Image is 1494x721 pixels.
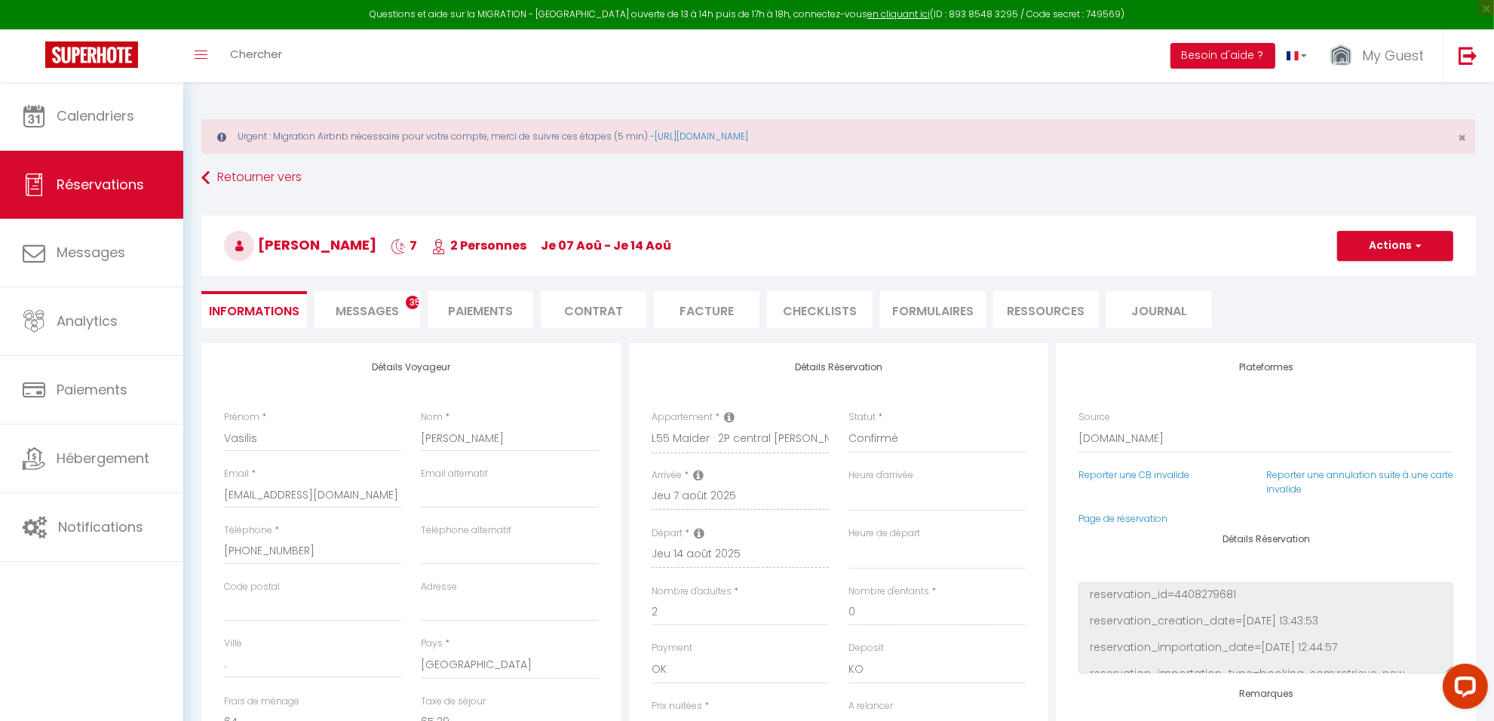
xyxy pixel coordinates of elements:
[406,296,419,309] span: 35
[391,237,417,254] span: 7
[652,362,1026,373] h4: Détails Réservation
[1170,43,1275,69] button: Besoin d'aide ?
[1458,128,1466,147] span: ×
[652,584,732,599] label: Nombre d'adultes
[224,362,599,373] h4: Détails Voyageur
[880,291,986,328] li: FORMULAIRES
[431,237,526,254] span: 2 Personnes
[57,311,118,330] span: Analytics
[652,410,713,425] label: Appartement
[230,46,282,62] span: Chercher
[1337,231,1453,261] button: Actions
[655,130,748,143] a: [URL][DOMAIN_NAME]
[1078,512,1167,525] a: Page de réservation
[848,410,876,425] label: Statut
[767,291,873,328] li: CHECKLISTS
[993,291,1099,328] li: Ressources
[421,580,457,594] label: Adresse
[421,410,443,425] label: Nom
[57,380,127,399] span: Paiements
[1318,29,1443,82] a: ... My Guest
[1266,468,1453,495] a: Reporter une annulation suite à une carte invalide
[201,119,1476,154] div: Urgent : Migration Airbnb nécessaire pour votre compte, merci de suivre ces étapes (5 min) -
[421,523,511,538] label: Téléphone alternatif
[224,523,272,538] label: Téléphone
[224,235,376,254] span: [PERSON_NAME]
[336,302,399,320] span: Messages
[45,41,138,68] img: Super Booking
[1078,689,1453,699] h4: Remarques
[1431,658,1494,721] iframe: LiveChat chat widget
[1362,46,1424,65] span: My Guest
[421,637,443,651] label: Pays
[219,29,293,82] a: Chercher
[224,637,242,651] label: Ville
[201,291,307,328] li: Informations
[224,580,280,594] label: Code postal
[848,468,913,483] label: Heure d'arrivée
[848,584,929,599] label: Nombre d'enfants
[57,243,125,262] span: Messages
[224,695,299,709] label: Frais de ménage
[654,291,759,328] li: Facture
[848,699,893,713] label: A relancer
[652,468,682,483] label: Arrivée
[1458,131,1466,145] button: Close
[1330,43,1352,69] img: ...
[652,641,692,655] label: Payment
[224,410,259,425] label: Prénom
[1078,534,1453,545] h4: Détails Réservation
[57,449,149,468] span: Hébergement
[1078,410,1110,425] label: Source
[652,526,683,541] label: Départ
[428,291,533,328] li: Paiements
[1078,362,1453,373] h4: Plateformes
[421,695,486,709] label: Taxe de séjour
[224,467,249,481] label: Email
[867,8,930,20] a: en cliquant ici
[1459,46,1477,65] img: logout
[1078,468,1189,481] a: Reporter une CB invalide
[57,175,144,194] span: Réservations
[652,699,702,713] label: Prix nuitées
[58,517,143,536] span: Notifications
[421,467,488,481] label: Email alternatif
[848,641,884,655] label: Deposit
[848,526,920,541] label: Heure de départ
[201,164,1476,192] a: Retourner vers
[541,237,671,254] span: je 07 Aoû - je 14 Aoû
[1106,291,1212,328] li: Journal
[541,291,646,328] li: Contrat
[57,106,134,125] span: Calendriers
